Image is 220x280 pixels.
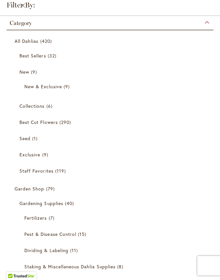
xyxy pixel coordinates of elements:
[64,83,71,90] span: 9
[31,68,39,75] span: 9
[19,165,202,177] a: Staff Favorites
[65,200,76,207] span: 40
[48,52,58,59] span: 32
[24,263,116,270] span: Staking & Miscellaneous Dahlia Supplies
[24,81,197,92] a: New &amp; Exclusive
[24,228,197,240] a: Pest &amp; Disease Control
[19,50,202,61] a: Best Sellers
[5,257,23,275] iframe: Launch Accessibility Center
[70,247,79,254] span: 11
[19,133,202,144] a: Seed
[19,66,202,78] a: New
[24,215,47,221] span: Fertilizers
[46,103,54,109] span: 6
[19,103,45,109] span: Collections
[15,183,207,194] a: Garden Shop
[19,198,202,209] a: Gardening Supplies
[19,100,202,112] a: Collections
[59,119,73,126] span: 290
[15,186,44,192] span: Garden Shop
[15,35,207,47] a: All Dahlias
[19,53,46,59] span: Best Sellers
[117,263,125,270] span: 8
[15,38,39,44] span: All Dahlias
[40,38,54,44] span: 420
[46,185,56,192] span: 79
[24,231,76,237] span: Pest & Disease Control
[78,231,88,237] span: 15
[24,261,197,272] a: Staking &amp; Miscellaneous Dahlia Supplies
[19,168,54,174] span: Staff Favorites
[42,151,50,158] span: 9
[19,119,58,125] span: Best Cut Flowers
[19,69,29,75] span: New
[24,247,68,253] span: Dividing & Labeling
[10,19,32,27] span: Category
[49,214,56,221] span: 7
[32,135,39,142] span: 1
[19,149,202,160] a: Exclusive
[19,116,202,128] a: Best Cut Flowers
[24,212,197,224] a: Fertilizers
[19,200,63,206] span: Gardening Supplies
[19,135,31,141] span: Seed
[55,167,67,174] span: 119
[24,245,197,256] a: Dividing &amp; Labeling
[24,83,62,90] span: New & Exclusive
[19,152,40,158] span: Exclusive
